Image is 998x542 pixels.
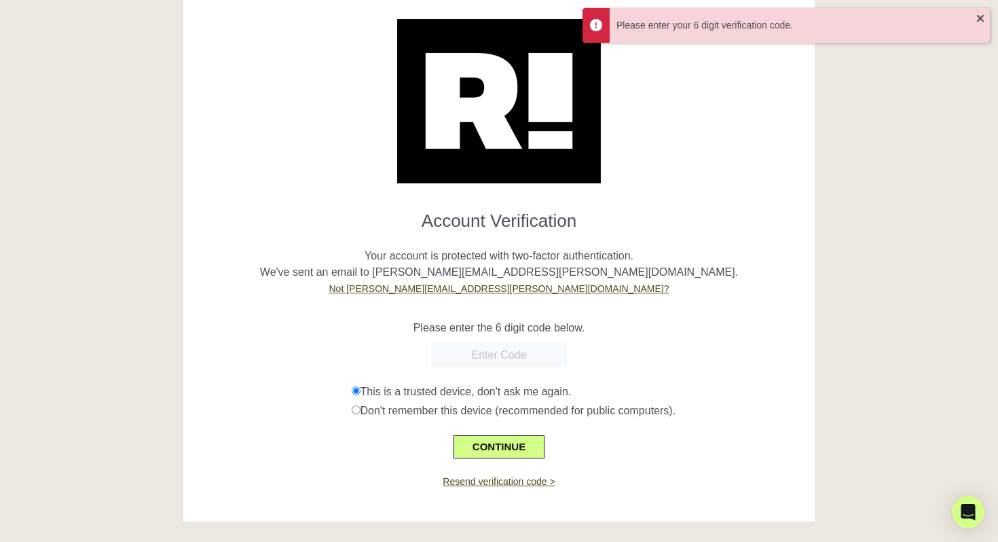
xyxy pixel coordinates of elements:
[397,19,601,183] img: Retention.com
[431,343,567,367] input: Enter Code
[952,496,984,528] div: Open Intercom Messenger
[193,320,805,336] p: Please enter the 6 digit code below.
[443,476,555,487] a: Resend verification code >
[329,283,669,294] a: Not [PERSON_NAME][EMAIL_ADDRESS][PERSON_NAME][DOMAIN_NAME]?
[616,18,976,33] div: Please enter your 6 digit verification code.
[193,200,805,232] h1: Account Verification
[193,232,805,297] p: Your account is protected with two-factor authentication. We've sent an email to [PERSON_NAME][EM...
[352,403,805,419] div: Don't remember this device (recommended for public computers).
[454,435,544,458] button: CONTINUE
[352,384,805,400] div: This is a trusted device, don't ask me again.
